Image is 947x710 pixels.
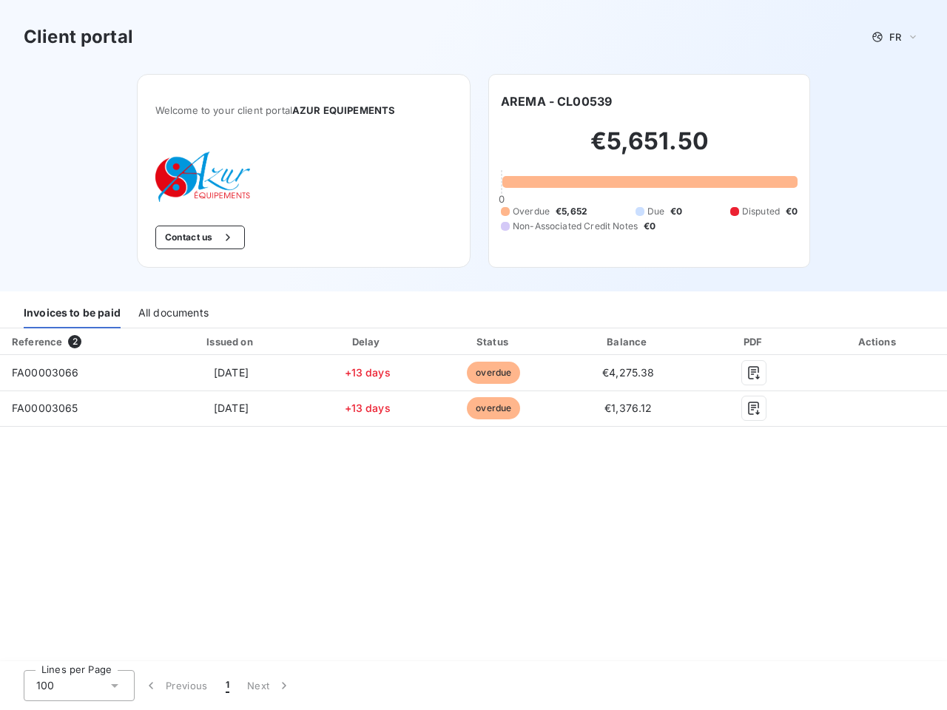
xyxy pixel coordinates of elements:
span: €0 [670,205,682,218]
h2: €5,651.50 [501,126,798,171]
span: [DATE] [214,366,249,379]
button: Contact us [155,226,245,249]
span: AZUR EQUIPEMENTS [292,104,395,116]
div: Reference [12,336,62,348]
span: Non-Associated Credit Notes [513,220,638,233]
span: Overdue [513,205,550,218]
img: Company logo [155,152,250,202]
span: FA00003066 [12,366,79,379]
div: Status [432,334,555,349]
span: 1 [226,678,229,693]
span: Disputed [742,205,780,218]
div: All documents [138,297,209,328]
button: Next [238,670,300,701]
div: PDF [701,334,806,349]
span: 2 [68,335,81,348]
button: 1 [217,670,238,701]
span: FR [889,31,901,43]
span: +13 days [345,366,391,379]
span: 0 [499,193,505,205]
div: Invoices to be paid [24,297,121,328]
div: Actions [812,334,944,349]
div: Delay [309,334,426,349]
div: Balance [562,334,696,349]
span: Welcome to your client portal [155,104,452,116]
span: €4,275.38 [602,366,654,379]
span: €0 [786,205,798,218]
div: Issued on [160,334,303,349]
span: FA00003065 [12,402,78,414]
h3: Client portal [24,24,133,50]
span: overdue [467,362,520,384]
span: 100 [36,678,54,693]
span: overdue [467,397,520,419]
span: €0 [644,220,656,233]
span: +13 days [345,402,391,414]
span: Due [647,205,664,218]
button: Previous [135,670,217,701]
span: €1,376.12 [604,402,652,414]
h6: AREMA - CL00539 [501,92,612,110]
span: [DATE] [214,402,249,414]
span: €5,652 [556,205,587,218]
